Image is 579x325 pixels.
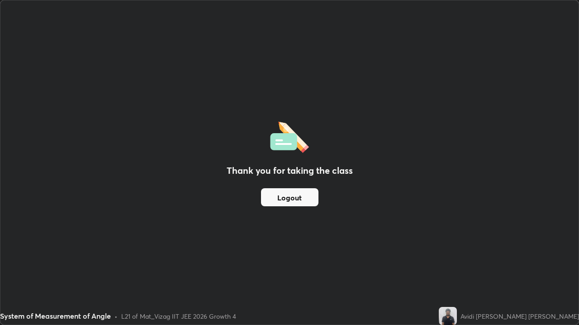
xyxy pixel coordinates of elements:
button: Logout [261,188,318,206]
div: • [114,311,118,321]
img: fdab62d5ebe0400b85cf6e9720f7db06.jpg [439,307,457,325]
div: L21 of Mat_Vizag IIT JEE 2026 Growth 4 [121,311,236,321]
h2: Thank you for taking the class [227,164,353,177]
img: offlineFeedback.1438e8b3.svg [270,119,309,153]
div: Avidi [PERSON_NAME] [PERSON_NAME] [460,311,579,321]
